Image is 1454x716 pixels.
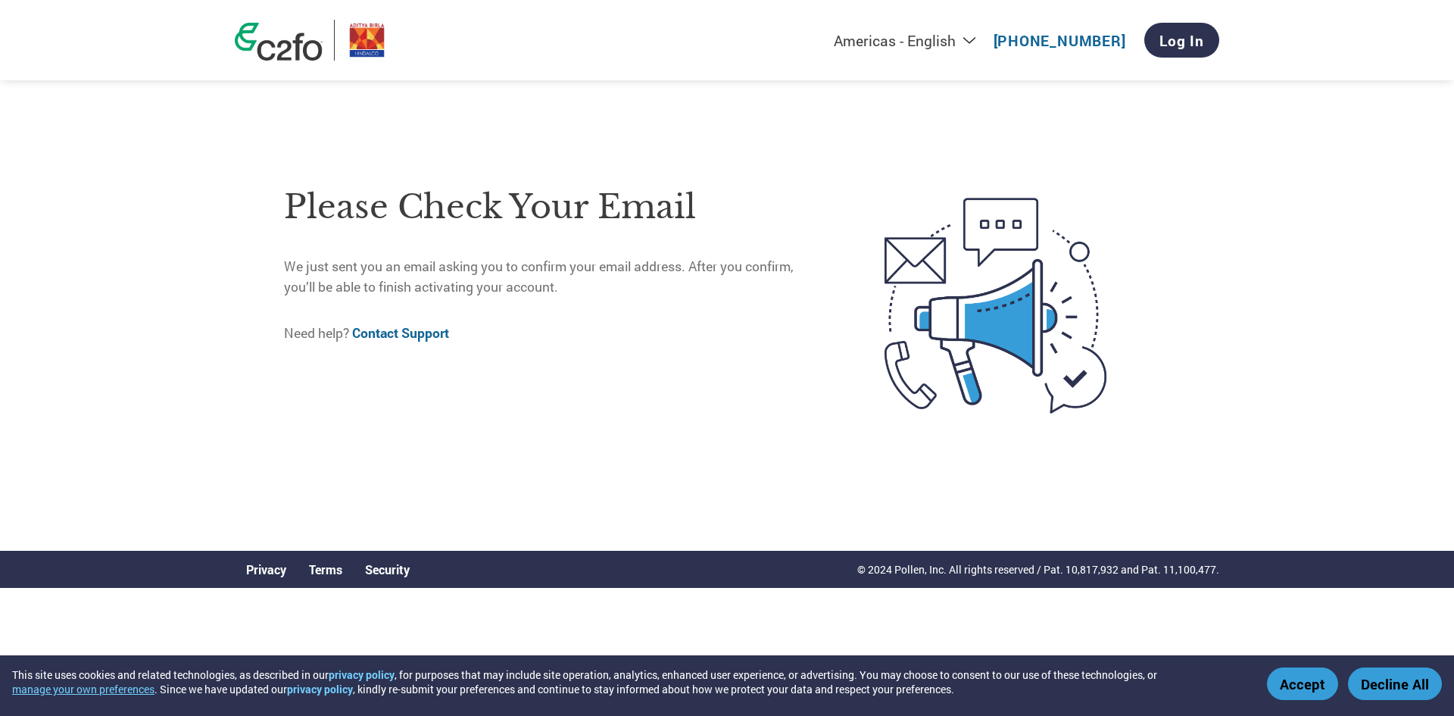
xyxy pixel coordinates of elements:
[12,668,1245,696] div: This site uses cookies and related technologies, as described in our , for purposes that may incl...
[346,20,388,61] img: Hindalco
[287,682,353,696] a: privacy policy
[246,561,286,577] a: Privacy
[284,257,821,297] p: We just sent you an email asking you to confirm your email address. After you confirm, you’ll be ...
[1144,23,1219,58] a: Log In
[857,561,1219,577] p: © 2024 Pollen, Inc. All rights reserved / Pat. 10,817,932 and Pat. 11,100,477.
[821,170,1170,440] img: open-email
[352,324,449,342] a: Contact Support
[284,324,821,343] p: Need help?
[994,31,1126,50] a: [PHONE_NUMBER]
[284,183,821,232] h1: Please check your email
[329,668,395,682] a: privacy policy
[1348,668,1442,700] button: Decline All
[235,23,323,61] img: c2fo logo
[12,682,154,696] button: manage your own preferences
[1267,668,1338,700] button: Accept
[365,561,410,577] a: Security
[309,561,342,577] a: Terms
